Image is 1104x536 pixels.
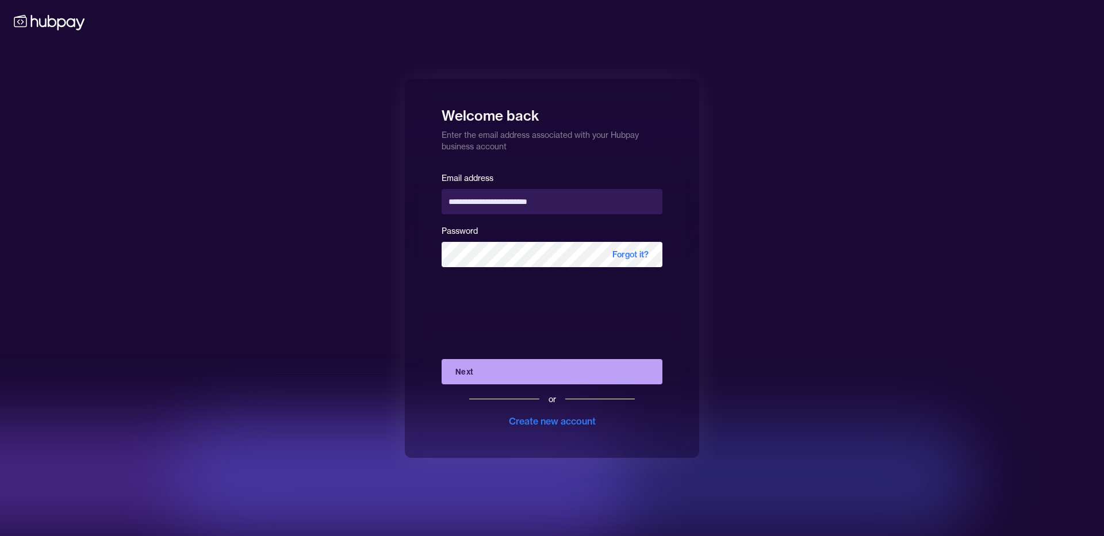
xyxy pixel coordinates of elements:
[599,242,662,267] span: Forgot it?
[442,359,662,384] button: Next
[442,226,478,236] label: Password
[442,173,493,183] label: Email address
[442,99,662,125] h1: Welcome back
[549,394,556,405] div: or
[509,414,596,428] div: Create new account
[442,125,662,152] p: Enter the email address associated with your Hubpay business account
